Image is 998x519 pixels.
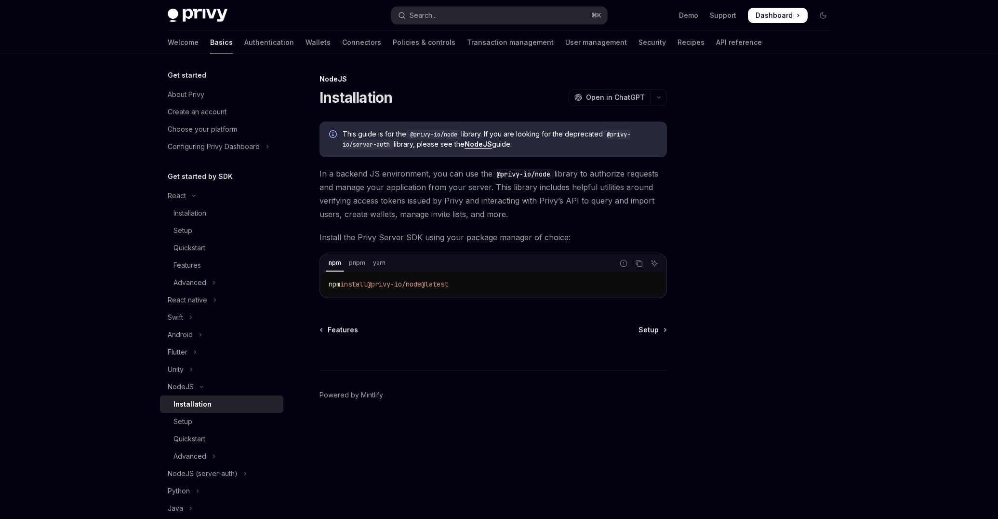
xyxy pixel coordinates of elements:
[756,11,793,20] span: Dashboard
[617,257,630,270] button: Report incorrect code
[465,140,492,149] a: NodeJS
[160,361,283,378] button: Toggle Unity section
[160,465,283,482] button: Toggle NodeJS (server-auth) section
[168,31,199,54] a: Welcome
[329,130,339,140] svg: Info
[306,31,331,54] a: Wallets
[168,364,184,375] div: Unity
[173,277,206,288] div: Advanced
[168,485,190,497] div: Python
[748,8,808,23] a: Dashboard
[370,257,388,269] div: yarn
[319,390,383,400] a: Powered by Mintlify
[173,207,206,219] div: Installation
[710,11,736,20] a: Support
[160,378,283,396] button: Toggle NodeJS section
[168,190,186,202] div: React
[160,205,283,222] a: Installation
[391,7,607,24] button: Open search
[168,171,233,182] h5: Get started by SDK
[160,343,283,361] button: Toggle Flutter section
[326,257,344,269] div: npm
[168,9,227,22] img: dark logo
[328,325,358,335] span: Features
[173,451,206,462] div: Advanced
[160,257,283,274] a: Features
[639,325,659,335] span: Setup
[160,430,283,448] a: Quickstart
[591,12,601,19] span: ⌘ K
[679,11,698,20] a: Demo
[340,280,367,288] span: install
[168,106,226,118] div: Create an account
[678,31,705,54] a: Recipes
[346,257,368,269] div: pnpm
[160,239,283,257] a: Quickstart
[343,130,630,150] code: @privy-io/server-auth
[160,103,283,121] a: Create an account
[168,294,207,306] div: React native
[168,468,238,479] div: NodeJS (server-auth)
[210,31,233,54] a: Basics
[319,231,667,244] span: Install the Privy Server SDK using your package manager of choice:
[168,346,187,358] div: Flutter
[320,325,358,335] a: Features
[160,291,283,309] button: Toggle React native section
[168,89,204,100] div: About Privy
[160,448,283,465] button: Toggle Advanced section
[160,482,283,500] button: Toggle Python section
[467,31,554,54] a: Transaction management
[173,225,192,236] div: Setup
[406,130,461,139] code: @privy-io/node
[342,31,381,54] a: Connectors
[648,257,661,270] button: Ask AI
[160,413,283,430] a: Setup
[173,242,205,254] div: Quickstart
[492,169,554,179] code: @privy-io/node
[173,433,205,445] div: Quickstart
[410,10,437,21] div: Search...
[319,89,393,106] h1: Installation
[633,257,645,270] button: Copy the contents from the code block
[173,398,212,410] div: Installation
[168,141,260,152] div: Configuring Privy Dashboard
[160,86,283,103] a: About Privy
[160,500,283,517] button: Toggle Java section
[168,312,183,323] div: Swift
[168,69,206,81] h5: Get started
[160,396,283,413] a: Installation
[168,381,194,393] div: NodeJS
[160,187,283,205] button: Toggle React section
[319,167,667,221] span: In a backend JS environment, you can use the library to authorize requests and manage your applic...
[716,31,762,54] a: API reference
[319,74,667,84] div: NodeJS
[639,31,666,54] a: Security
[168,503,183,514] div: Java
[343,129,657,150] span: This guide is for the library. If you are looking for the deprecated library, please see the guide.
[160,274,283,291] button: Toggle Advanced section
[639,325,666,335] a: Setup
[160,138,283,155] button: Toggle Configuring Privy Dashboard section
[329,280,340,288] span: npm
[160,222,283,239] a: Setup
[565,31,627,54] a: User management
[173,259,201,271] div: Features
[168,329,193,341] div: Android
[160,309,283,326] button: Toggle Swift section
[160,121,283,138] a: Choose your platform
[168,123,237,135] div: Choose your platform
[586,93,645,102] span: Open in ChatGPT
[173,416,192,427] div: Setup
[568,89,651,106] button: Open in ChatGPT
[367,280,448,288] span: @privy-io/node@latest
[393,31,455,54] a: Policies & controls
[244,31,294,54] a: Authentication
[815,8,831,23] button: Toggle dark mode
[160,326,283,343] button: Toggle Android section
